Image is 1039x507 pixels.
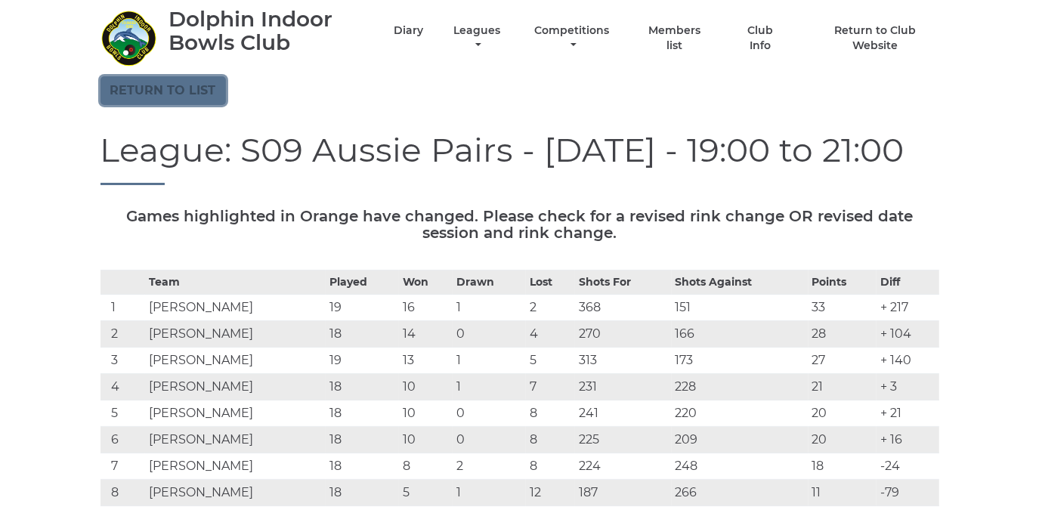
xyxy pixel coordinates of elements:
[399,348,453,374] td: 13
[672,453,809,480] td: 248
[809,295,877,321] td: 33
[453,271,526,295] th: Drawn
[145,271,326,295] th: Team
[399,321,453,348] td: 14
[399,295,453,321] td: 16
[399,427,453,453] td: 10
[326,480,399,506] td: 18
[399,271,453,295] th: Won
[526,453,575,480] td: 8
[326,348,399,374] td: 19
[100,10,157,66] img: Dolphin Indoor Bowls Club
[100,321,146,348] td: 2
[877,480,939,506] td: -79
[100,76,226,105] a: Return to list
[809,480,877,506] td: 11
[531,23,614,53] a: Competitions
[811,23,939,53] a: Return to Club Website
[809,321,877,348] td: 28
[453,348,526,374] td: 1
[672,480,809,506] td: 266
[575,348,672,374] td: 313
[326,321,399,348] td: 18
[169,8,367,54] div: Dolphin Indoor Bowls Club
[453,427,526,453] td: 0
[877,427,939,453] td: + 16
[145,321,326,348] td: [PERSON_NAME]
[575,271,672,295] th: Shots For
[326,427,399,453] td: 18
[877,374,939,400] td: + 3
[453,321,526,348] td: 0
[877,295,939,321] td: + 217
[453,453,526,480] td: 2
[575,374,672,400] td: 231
[736,23,785,53] a: Club Info
[145,295,326,321] td: [PERSON_NAME]
[453,480,526,506] td: 1
[399,374,453,400] td: 10
[809,271,877,295] th: Points
[326,374,399,400] td: 18
[100,480,146,506] td: 8
[453,400,526,427] td: 0
[453,295,526,321] td: 1
[100,348,146,374] td: 3
[399,480,453,506] td: 5
[399,400,453,427] td: 10
[100,295,146,321] td: 1
[575,480,672,506] td: 187
[100,427,146,453] td: 6
[326,400,399,427] td: 18
[809,453,877,480] td: 18
[639,23,709,53] a: Members list
[399,453,453,480] td: 8
[526,348,575,374] td: 5
[326,453,399,480] td: 18
[145,348,326,374] td: [PERSON_NAME]
[145,480,326,506] td: [PERSON_NAME]
[526,374,575,400] td: 7
[575,427,672,453] td: 225
[100,208,939,241] h5: Games highlighted in Orange have changed. Please check for a revised rink change OR revised date ...
[877,453,939,480] td: -24
[145,374,326,400] td: [PERSON_NAME]
[877,348,939,374] td: + 140
[326,271,399,295] th: Played
[575,453,672,480] td: 224
[450,23,504,53] a: Leagues
[809,348,877,374] td: 27
[526,427,575,453] td: 8
[526,295,575,321] td: 2
[672,295,809,321] td: 151
[809,400,877,427] td: 20
[145,427,326,453] td: [PERSON_NAME]
[672,348,809,374] td: 173
[453,374,526,400] td: 1
[672,374,809,400] td: 228
[575,321,672,348] td: 270
[326,295,399,321] td: 19
[145,453,326,480] td: [PERSON_NAME]
[809,374,877,400] td: 21
[100,453,146,480] td: 7
[394,23,423,38] a: Diary
[672,271,809,295] th: Shots Against
[672,427,809,453] td: 209
[526,271,575,295] th: Lost
[100,131,939,185] h1: League: S09 Aussie Pairs - [DATE] - 19:00 to 21:00
[526,321,575,348] td: 4
[100,400,146,427] td: 5
[526,480,575,506] td: 12
[100,374,146,400] td: 4
[672,400,809,427] td: 220
[575,400,672,427] td: 241
[877,400,939,427] td: + 21
[145,400,326,427] td: [PERSON_NAME]
[877,271,939,295] th: Diff
[526,400,575,427] td: 8
[809,427,877,453] td: 20
[877,321,939,348] td: + 104
[672,321,809,348] td: 166
[575,295,672,321] td: 368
